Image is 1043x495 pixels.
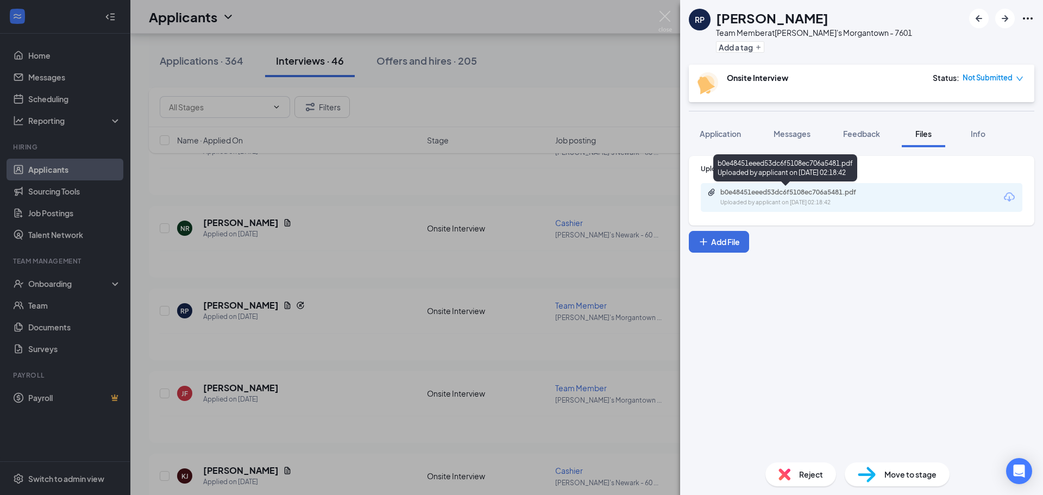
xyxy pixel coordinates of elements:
[700,129,741,139] span: Application
[972,12,985,25] svg: ArrowLeftNew
[707,188,883,207] a: Paperclipb0e48451eeed53dc6f5108ec706a5481.pdfUploaded by applicant on [DATE] 02:18:42
[727,73,788,83] b: Onsite Interview
[995,9,1015,28] button: ArrowRight
[689,231,749,253] button: Add FilePlus
[695,14,705,25] div: RP
[774,129,810,139] span: Messages
[1016,75,1023,83] span: down
[998,12,1011,25] svg: ArrowRight
[915,129,932,139] span: Files
[716,41,764,53] button: PlusAdd a tag
[1006,458,1032,484] div: Open Intercom Messenger
[716,27,912,38] div: Team Member at [PERSON_NAME]'s Morgantown - 7601
[716,9,828,27] h1: [PERSON_NAME]
[701,164,1022,173] div: Upload Resume
[720,188,872,197] div: b0e48451eeed53dc6f5108ec706a5481.pdf
[933,72,959,83] div: Status :
[799,468,823,480] span: Reject
[1003,191,1016,204] svg: Download
[969,9,989,28] button: ArrowLeftNew
[707,188,716,197] svg: Paperclip
[971,129,985,139] span: Info
[698,236,709,247] svg: Plus
[755,44,762,51] svg: Plus
[963,72,1013,83] span: Not Submitted
[843,129,880,139] span: Feedback
[720,198,883,207] div: Uploaded by applicant on [DATE] 02:18:42
[884,468,937,480] span: Move to stage
[1021,12,1034,25] svg: Ellipses
[713,154,857,181] div: b0e48451eeed53dc6f5108ec706a5481.pdf Uploaded by applicant on [DATE] 02:18:42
